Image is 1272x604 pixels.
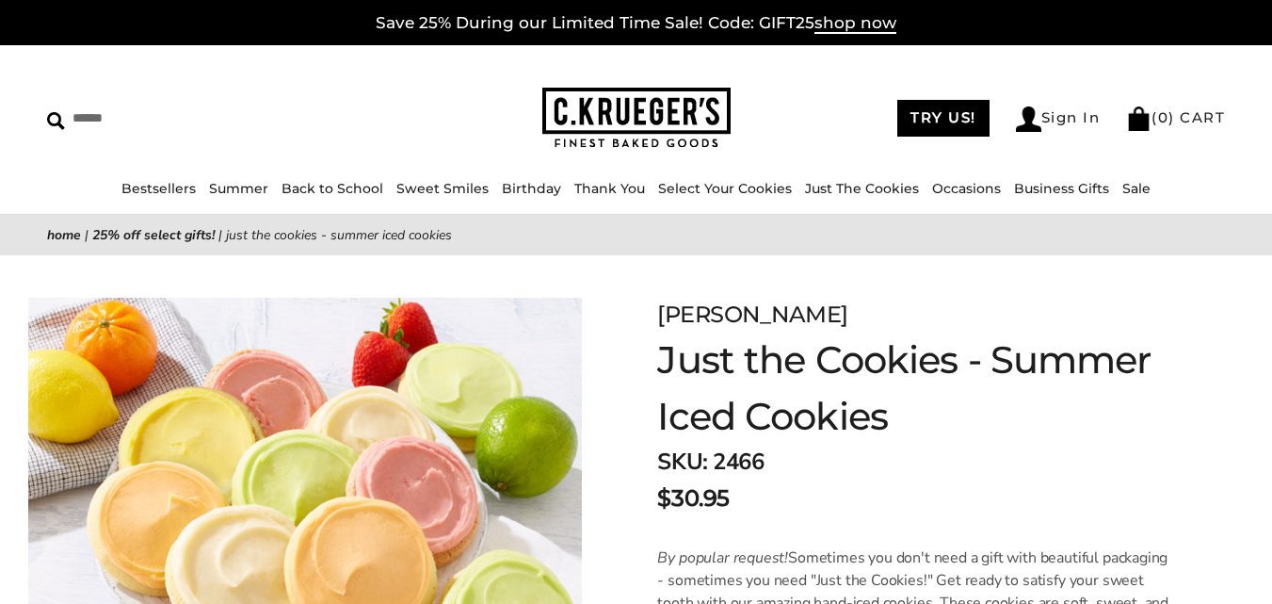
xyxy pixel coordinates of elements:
[92,226,215,244] a: 25% off Select Gifts!
[932,180,1001,197] a: Occasions
[47,104,320,133] input: Search
[658,180,792,197] a: Select Your Cookies
[542,88,731,149] img: C.KRUEGER'S
[282,180,383,197] a: Back to School
[1126,108,1225,126] a: (0) CART
[657,332,1178,445] h1: Just the Cookies - Summer Iced Cookies
[209,180,268,197] a: Summer
[657,547,788,568] em: By popular request!
[805,180,919,197] a: Just The Cookies
[502,180,561,197] a: Birthday
[1126,106,1151,131] img: Bag
[713,447,764,477] span: 2466
[1122,180,1151,197] a: Sale
[1016,106,1101,132] a: Sign In
[47,224,1225,246] nav: breadcrumbs
[47,112,65,130] img: Search
[1014,180,1109,197] a: Business Gifts
[396,180,489,197] a: Sweet Smiles
[121,180,196,197] a: Bestsellers
[218,226,222,244] span: |
[47,226,81,244] a: Home
[574,180,645,197] a: Thank You
[85,226,89,244] span: |
[657,447,707,477] strong: SKU:
[226,226,452,244] span: Just the Cookies - Summer Iced Cookies
[657,298,1178,332] div: [PERSON_NAME]
[376,13,896,34] a: Save 25% During our Limited Time Sale! Code: GIFT25shop now
[897,100,990,137] a: TRY US!
[814,13,896,34] span: shop now
[1158,108,1169,126] span: 0
[1016,106,1041,132] img: Account
[657,482,729,515] span: $30.95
